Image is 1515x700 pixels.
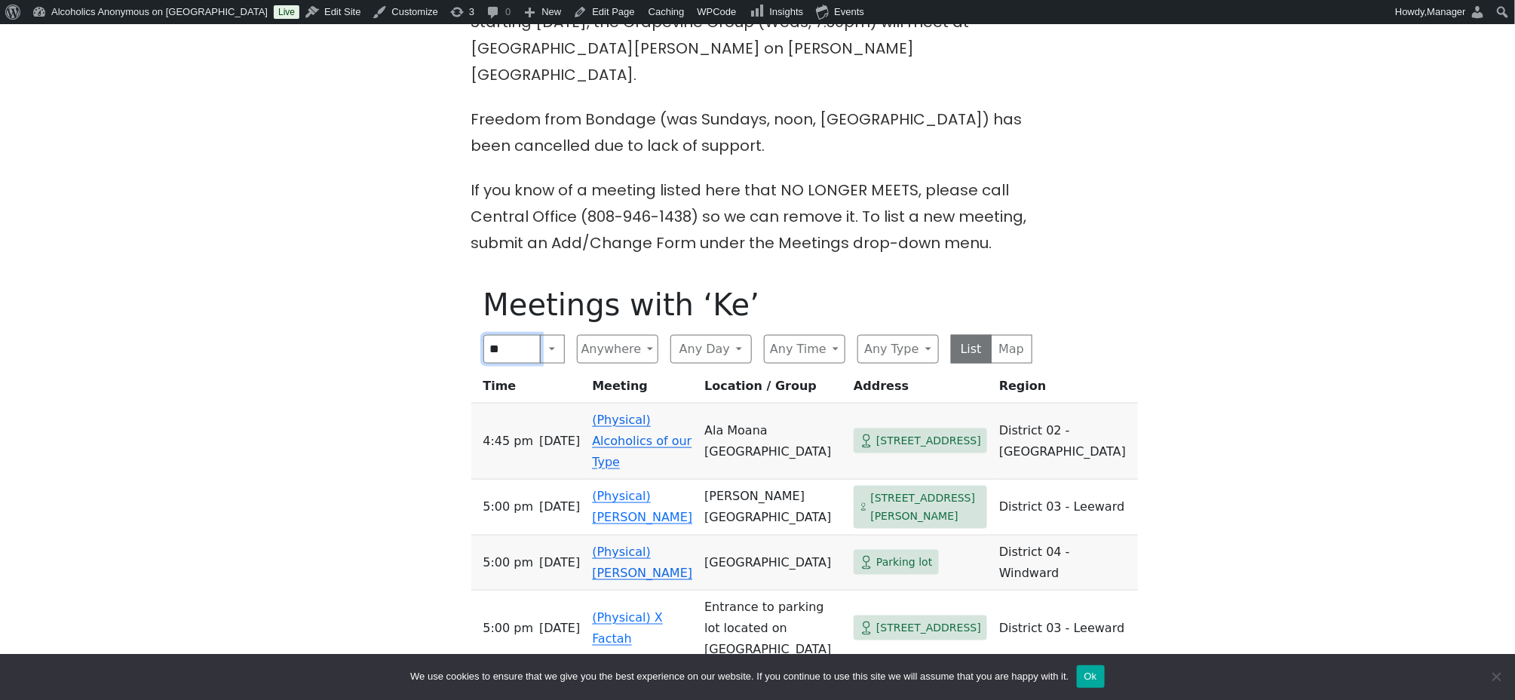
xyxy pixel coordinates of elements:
[848,376,993,404] th: Address
[471,177,1044,256] p: If you know of a meeting listed here that NO LONGER MEETS, please call Central Office (808-946-14...
[483,496,534,517] span: 5:00 PM
[483,287,1032,323] h1: Meetings with ‘Ke’
[471,376,587,404] th: Time
[592,545,692,580] a: (Physical) [PERSON_NAME]
[993,480,1138,536] td: District 03 - Leeward
[876,619,981,637] span: [STREET_ADDRESS]
[698,480,848,536] td: [PERSON_NAME][GEOGRAPHIC_DATA]
[540,335,564,364] button: Search
[698,404,848,480] td: Ala Moana [GEOGRAPHIC_DATA]
[951,335,992,364] button: List
[539,496,580,517] span: [DATE]
[471,106,1044,159] p: Freedom from Bondage (was Sundays, noon, [GEOGRAPHIC_DATA]) has been cancelled due to lack of sup...
[539,618,580,639] span: [DATE]
[483,552,534,573] span: 5:00 PM
[698,591,848,667] td: Entrance to parking lot located on [GEOGRAPHIC_DATA]
[698,536,848,591] td: [GEOGRAPHIC_DATA]
[857,335,939,364] button: Any Type
[592,610,663,646] a: (Physical) X Factah
[483,431,534,452] span: 4:45 PM
[1077,665,1105,688] button: Ok
[670,335,752,364] button: Any Day
[698,376,848,404] th: Location / Group
[592,413,692,469] a: (Physical) Alcoholics of our Type
[1428,6,1466,17] span: Manager
[770,6,804,17] span: Insights
[483,335,541,364] input: Search
[991,335,1032,364] button: Map
[274,5,299,19] a: Live
[871,489,982,526] span: [STREET_ADDRESS][PERSON_NAME]
[539,431,580,452] span: [DATE]
[876,431,981,450] span: [STREET_ADDRESS]
[1489,669,1504,684] span: No
[592,489,692,524] a: (Physical) [PERSON_NAME]
[410,669,1069,684] span: We use cookies to ensure that we give you the best experience on our website. If you continue to ...
[993,591,1138,667] td: District 03 - Leeward
[539,552,580,573] span: [DATE]
[577,335,658,364] button: Anywhere
[993,376,1138,404] th: Region
[586,376,698,404] th: Meeting
[993,404,1138,480] td: District 02 - [GEOGRAPHIC_DATA]
[471,9,1044,88] p: Starting [DATE], the Grapevine Group (Weds, 7:30pm) will meet at [GEOGRAPHIC_DATA][PERSON_NAME] o...
[993,536,1138,591] td: District 04 - Windward
[764,335,845,364] button: Any Time
[483,618,534,639] span: 5:00 PM
[876,553,932,572] span: Parking lot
